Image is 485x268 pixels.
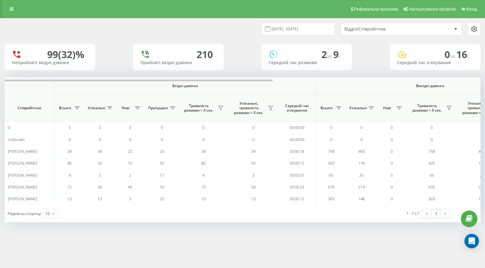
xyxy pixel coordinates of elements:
span: 214 [358,184,365,190]
span: 3 [252,172,254,178]
span: 0 [330,137,332,142]
span: 0 [391,149,393,154]
span: Реферальна програма [354,7,399,11]
div: 1 - 7 з 7 [406,210,419,216]
div: 99 (32)% [47,49,84,60]
div: 10 [45,211,50,217]
span: 0 [161,125,163,130]
span: 50 [98,160,102,166]
div: 210 [197,49,213,60]
span: 16 [160,184,164,190]
span: Налаштування профілю [409,7,456,11]
span: 3 [99,172,101,178]
span: 22 [128,149,132,154]
span: Вихід [466,7,477,11]
span: c [467,53,470,60]
span: 303 [328,196,334,201]
span: 0 [69,125,71,130]
span: 34 [98,149,102,154]
span: хв [327,53,333,60]
span: 0 [391,137,393,142]
span: 40 [128,184,132,190]
span: Всього [57,106,73,110]
span: 13 [98,196,102,201]
span: 420 [328,160,334,166]
span: Пропущені [148,106,168,110]
span: 23 [160,149,164,154]
span: Унікальні, тривалість розмови > Х сек. [231,101,266,115]
span: 65 [329,172,333,178]
td: 00:00:12 [278,157,316,169]
span: 20 [480,172,484,178]
span: 65 [430,172,434,178]
span: 0 [391,196,393,201]
div: Відділ/Співробітник [344,27,417,32]
span: 0 [161,137,163,142]
span: Унікальні [88,106,105,110]
span: 676 [328,184,334,190]
span: 0 [252,125,254,130]
span: [PERSON_NAME] [8,172,37,178]
span: 0 [252,137,254,142]
span: 676 [428,184,435,190]
td: 00:00:12 [278,193,316,205]
span: 148 [358,196,365,201]
a: 1 [431,209,441,218]
span: 0 [391,184,393,190]
span: 0 [360,125,363,130]
span: [PERSON_NAME] [8,149,37,154]
td: 00:00:18 [278,145,316,157]
span: 20 [359,172,363,178]
span: 4 [202,172,204,178]
span: 15 [128,160,132,166]
span: 758 [328,149,334,154]
span: Співробітник [10,106,49,110]
span: Нові [118,106,133,110]
span: 0 [8,125,10,130]
span: 758 [428,149,435,154]
span: 13 [201,196,206,201]
span: 0 [391,160,393,166]
span: 13 [67,196,72,201]
span: 34 [251,149,256,154]
span: [PERSON_NAME] [8,196,37,201]
span: Середній час очікування [283,103,311,113]
span: 303 [428,196,435,201]
span: 2 [321,48,333,61]
td: 00:00:00 [278,133,316,145]
div: Неприйняті вхідні дзвінки [12,60,88,65]
td: 00:00:07 [278,169,316,181]
span: c [339,53,341,60]
span: 0 [391,125,393,130]
div: Прийняті вхідні дзвінки [140,60,216,65]
span: 214 [478,184,485,190]
span: 58 [98,184,102,190]
span: 58 [251,184,256,190]
span: 148 [478,196,485,201]
span: 3 [129,196,131,201]
span: Рядків на сторінці [8,211,41,216]
div: Середній час розмови [269,60,345,65]
span: 0 [431,125,433,130]
span: 0 [202,137,204,142]
span: Тривалість розмови > Х сек. [181,103,216,113]
span: 0 [431,137,433,142]
span: Тривалість розмови > Х сек. [410,103,444,113]
span: Всього [319,106,334,110]
span: Unknown [8,137,25,142]
span: 0 [129,137,131,142]
span: 80 [67,160,72,166]
span: 20 [160,160,164,166]
span: 174 [358,160,365,166]
td: 00:00:23 [278,181,316,193]
span: хв [450,53,456,60]
span: 2 [129,172,131,178]
span: 13 [251,196,256,201]
span: 493 [478,149,485,154]
span: 0 [99,125,101,130]
span: [PERSON_NAME] [8,184,37,190]
span: 0 [391,172,393,178]
span: 9 [333,48,341,61]
span: 23 [160,196,164,201]
span: 420 [428,160,435,166]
